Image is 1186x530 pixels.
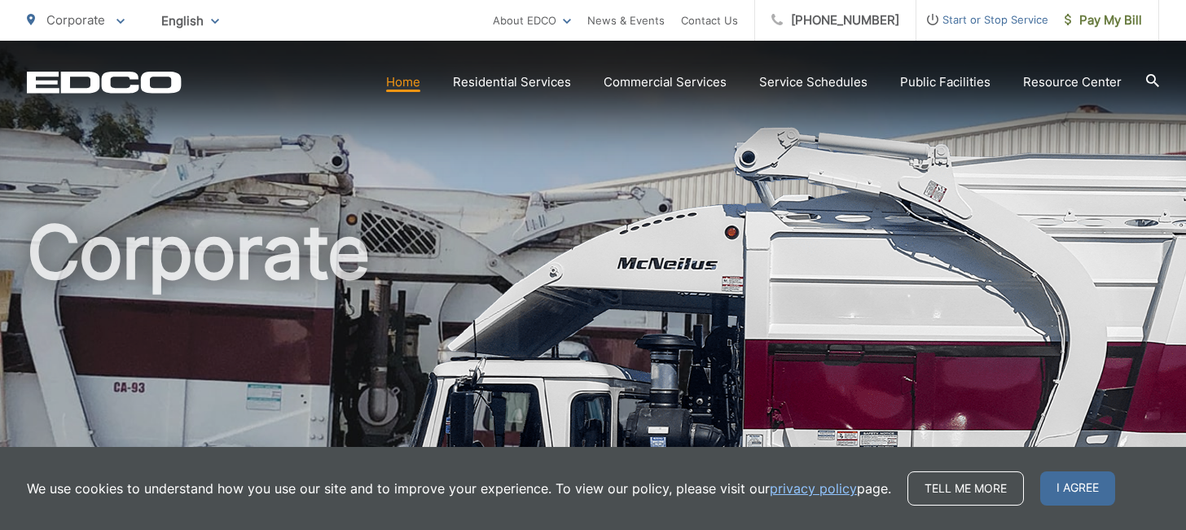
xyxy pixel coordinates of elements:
[907,471,1024,506] a: Tell me more
[149,7,231,35] span: English
[604,72,727,92] a: Commercial Services
[386,72,420,92] a: Home
[1040,471,1115,506] span: I agree
[900,72,991,92] a: Public Facilities
[770,479,857,498] a: privacy policy
[27,71,182,94] a: EDCD logo. Return to the homepage.
[1023,72,1122,92] a: Resource Center
[46,12,105,28] span: Corporate
[759,72,868,92] a: Service Schedules
[453,72,571,92] a: Residential Services
[587,11,665,30] a: News & Events
[1065,11,1142,30] span: Pay My Bill
[681,11,738,30] a: Contact Us
[493,11,571,30] a: About EDCO
[27,479,891,498] p: We use cookies to understand how you use our site and to improve your experience. To view our pol...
